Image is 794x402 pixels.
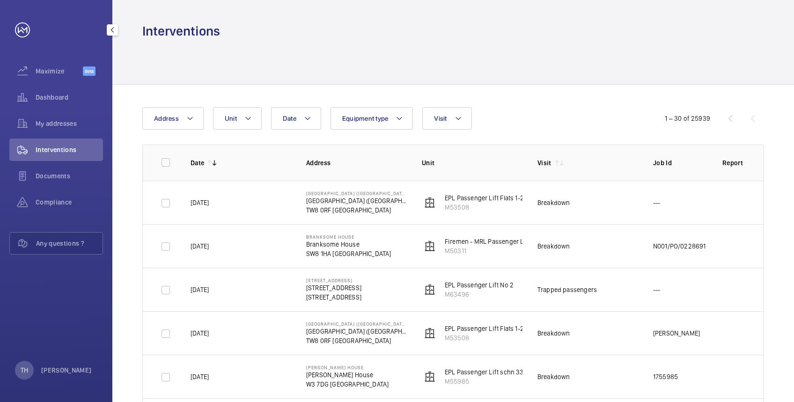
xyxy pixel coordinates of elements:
[445,324,528,333] p: EPL Passenger Lift Flats 1-20
[422,158,522,168] p: Unit
[424,241,435,252] img: elevator.svg
[424,197,435,208] img: elevator.svg
[306,336,407,345] p: TW8 0RF [GEOGRAPHIC_DATA]
[653,241,706,251] p: N001/PO/0228691
[537,372,570,381] div: Breakdown
[445,377,524,386] p: M55985
[306,321,407,327] p: [GEOGRAPHIC_DATA] ([GEOGRAPHIC_DATA]) - High Risk Building
[424,328,435,339] img: elevator.svg
[306,370,389,380] p: [PERSON_NAME] House
[306,278,361,283] p: [STREET_ADDRESS]
[537,285,597,294] div: Trapped passengers
[306,380,389,389] p: W3 7DG [GEOGRAPHIC_DATA]
[306,327,407,336] p: [GEOGRAPHIC_DATA] ([GEOGRAPHIC_DATA])
[225,115,237,122] span: Unit
[306,190,407,196] p: [GEOGRAPHIC_DATA] ([GEOGRAPHIC_DATA]) - High Risk Building
[306,283,361,292] p: [STREET_ADDRESS]
[41,365,92,375] p: [PERSON_NAME]
[722,158,745,168] p: Report
[21,365,28,375] p: TH
[424,371,435,382] img: elevator.svg
[36,66,83,76] span: Maximize
[191,241,209,251] p: [DATE]
[445,203,528,212] p: M53508
[434,115,447,122] span: Visit
[653,158,707,168] p: Job Id
[342,115,389,122] span: Equipment type
[36,145,103,154] span: Interventions
[191,198,209,207] p: [DATE]
[306,196,407,205] p: [GEOGRAPHIC_DATA] ([GEOGRAPHIC_DATA])
[331,107,413,130] button: Equipment type
[154,115,179,122] span: Address
[36,239,103,248] span: Any questions ?
[653,198,661,207] p: ---
[191,158,204,168] p: Date
[36,197,103,207] span: Compliance
[306,365,389,370] p: [PERSON_NAME] House
[191,285,209,294] p: [DATE]
[271,107,321,130] button: Date
[665,114,710,123] div: 1 – 30 of 25939
[36,93,103,102] span: Dashboard
[283,115,296,122] span: Date
[142,22,220,40] h1: Interventions
[213,107,262,130] button: Unit
[445,290,514,299] p: M63496
[306,234,391,240] p: Branksome House
[422,107,471,130] button: Visit
[445,367,524,377] p: EPL Passenger Lift schn 33
[537,158,551,168] p: Visit
[537,198,570,207] div: Breakdown
[306,205,407,215] p: TW8 0RF [GEOGRAPHIC_DATA]
[653,329,700,338] p: [PERSON_NAME]
[191,372,209,381] p: [DATE]
[306,240,391,249] p: Branksome House
[306,292,361,302] p: [STREET_ADDRESS]
[445,237,530,246] p: Firemen - MRL Passenger Lift
[537,329,570,338] div: Breakdown
[36,171,103,181] span: Documents
[83,66,96,76] span: Beta
[306,158,407,168] p: Address
[424,284,435,295] img: elevator.svg
[653,285,661,294] p: ---
[191,329,209,338] p: [DATE]
[36,119,103,128] span: My addresses
[445,333,528,343] p: M53508
[653,372,678,381] p: 1755985
[445,280,514,290] p: EPL Passenger Lift No 2
[445,246,530,256] p: M50311
[445,193,528,203] p: EPL Passenger Lift Flats 1-20
[142,107,204,130] button: Address
[306,249,391,258] p: SW8 1HA [GEOGRAPHIC_DATA]
[537,241,570,251] div: Breakdown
